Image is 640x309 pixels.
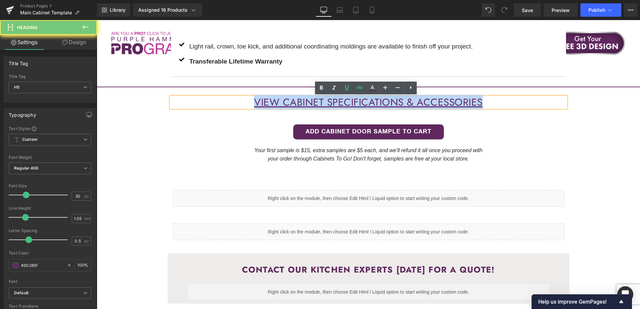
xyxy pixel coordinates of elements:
span: Publish [588,7,605,13]
div: Assigned 16 Products [138,7,197,13]
span: Library [110,7,126,13]
input: Color [21,262,64,269]
b: Transferable Lifetime Warranty [93,38,186,45]
button: Publish [580,3,621,17]
b: Regular 400 [14,166,39,171]
div: Font Weight [9,155,91,160]
div: Line Height [9,206,91,211]
div: Title Tag [9,74,91,79]
b: Custom [22,137,37,142]
div: Text Color [9,251,91,255]
button: Show survey - Help us improve GemPages! [538,298,625,306]
button: More [624,3,637,17]
span: Add cabinet door sample to cart [209,109,335,115]
div: Text Transform [9,304,91,309]
a: Tablet [348,3,364,17]
a: New Library [97,3,130,17]
a: Laptop [332,3,348,17]
div: Title Tag [9,57,28,66]
div: Text Styles [9,126,91,131]
b: H5 [14,85,19,90]
a: Desktop [316,3,332,17]
button: Undo [482,3,495,17]
div: Letter Spacing [9,228,91,233]
span: CONTACT OUR KITCHEN EXPERTS [DATE] FOR A QUOTE! [145,243,398,255]
button: Redo [498,3,511,17]
span: Preview [552,7,570,14]
p: Light rail, crown, toe kick, and additional coordinating moldings are available to finish off you... [93,21,376,31]
span: px [84,194,90,198]
button: Add cabinet door sample to cart [196,104,347,119]
div: Font [9,279,91,284]
span: Save [522,7,533,14]
div: Font Size [9,184,91,188]
a: VIEW CABINET Specifications & ACCESSORIES [157,75,386,89]
i: Your first sample is $15, extra samples are $5 each, and we'll refund it all once you proceed wit... [158,127,386,142]
span: Heading [17,25,37,30]
div: Typography [9,108,36,118]
span: em [84,216,90,221]
div: % [75,260,91,271]
a: Product Pages [20,3,97,9]
i: Default [14,290,28,296]
a: Mobile [364,3,380,17]
span: px [84,239,90,243]
a: Preview [544,3,578,17]
a: Design [50,35,98,50]
span: Main Cabinet Template [20,10,72,15]
div: Open Intercom Messenger [617,286,633,302]
span: Help us improve GemPages! [538,299,617,305]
